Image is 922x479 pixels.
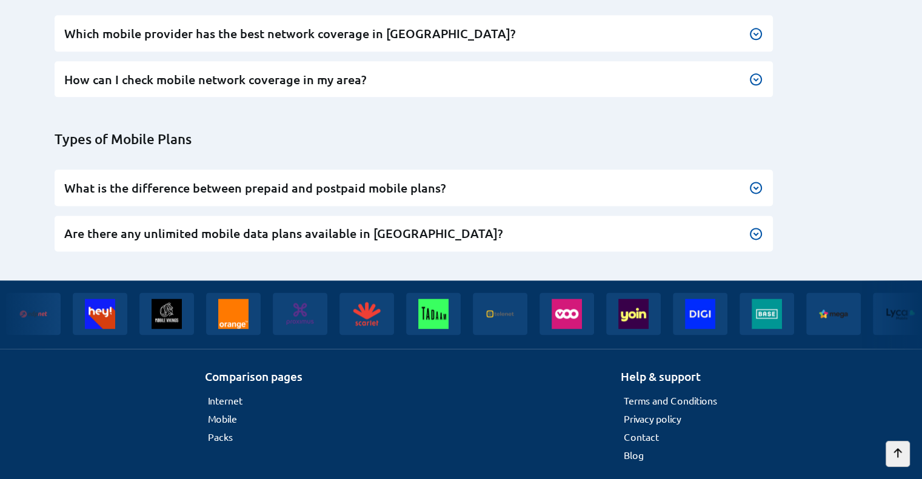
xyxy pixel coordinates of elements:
img: Orange banner logo [203,292,258,335]
h3: How can I check mobile network coverage in my area? [64,71,763,88]
img: Mobile vikings banner logo [136,292,191,335]
h3: Which mobile provider has the best network coverage in [GEOGRAPHIC_DATA]? [64,25,763,42]
a: Contact [624,431,659,443]
img: Base banner logo [737,292,791,335]
h2: Types of Mobile Plans [55,131,877,148]
img: Button to expand the text [749,27,763,41]
h3: Are there any unlimited mobile data plans available in [GEOGRAPHIC_DATA]? [64,225,763,242]
img: Button to expand the text [749,180,763,195]
img: Button to expand the text [749,72,763,87]
img: Tadaam banner logo [403,292,458,335]
a: Internet [208,394,242,406]
a: Privacy policy [624,412,681,424]
h3: What is the difference between prepaid and postpaid mobile plans? [64,180,763,196]
img: Proximus banner logo [270,292,324,335]
img: Heytelecom banner logo [70,292,124,335]
a: Terms and Conditions [624,394,717,406]
img: Button to expand the text [749,226,763,241]
img: Digi banner logo [670,292,724,335]
a: Blog [624,449,644,461]
img: Yoin banner logo [603,292,658,335]
img: Edpnet banner logo [3,292,58,335]
img: Mega banner logo [803,292,858,335]
a: Mobile [208,412,237,424]
h2: Comparison pages [205,369,302,385]
img: Scarlet banner logo [336,292,391,335]
img: Telenet banner logo [470,292,524,335]
a: Packs [208,431,233,443]
h2: Help & support [621,369,717,385]
img: Voo banner logo [536,292,591,335]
